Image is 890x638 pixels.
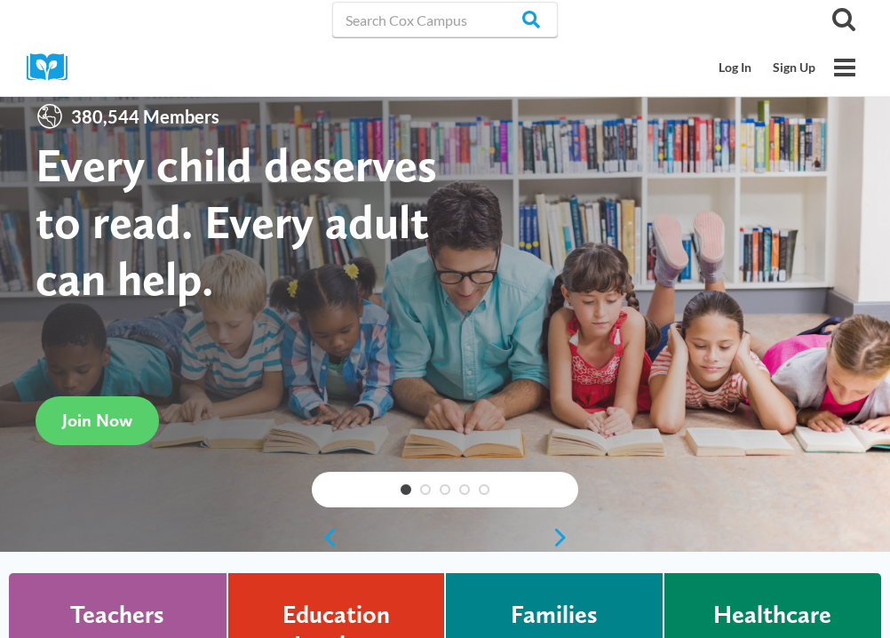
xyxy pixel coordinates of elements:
[64,102,226,131] span: 380,544 Members
[420,484,431,495] a: 2
[70,600,164,630] h4: Teachers
[440,484,450,495] a: 3
[552,527,578,548] a: next
[762,51,826,84] a: Sign Up
[36,136,437,306] strong: Every child deserves to read. Every adult can help.
[511,600,598,630] h4: Families
[312,527,338,548] a: previous
[479,484,489,495] a: 5
[708,51,826,84] nav: Secondary Mobile Navigation
[826,49,863,86] button: Open menu
[708,51,762,84] a: Log In
[459,484,470,495] a: 4
[36,396,159,445] a: Join Now
[401,484,411,495] a: 1
[312,520,578,555] div: content slider buttons
[62,410,132,431] span: Join Now
[332,2,558,37] input: Search Cox Campus
[713,600,831,630] h4: Healthcare
[27,53,80,81] img: Cox Campus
